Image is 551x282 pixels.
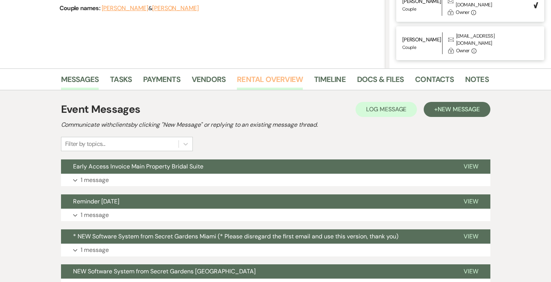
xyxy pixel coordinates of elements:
h1: Event Messages [61,102,140,117]
a: Docs & Files [357,73,404,90]
a: Vendors [192,73,226,90]
button: Log Message [356,102,417,117]
span: Log Message [366,105,406,113]
button: [PERSON_NAME] [102,5,148,11]
span: NEW Software System from Secret Gardens [GEOGRAPHIC_DATA] [73,267,256,275]
span: View [464,162,478,170]
button: 1 message [61,174,490,186]
a: Rental Overview [237,73,303,90]
span: New Message [438,105,479,113]
button: View [452,194,490,209]
a: Payments [143,73,180,90]
p: 1 message [81,210,109,220]
button: View [452,229,490,244]
div: Filter by topics... [65,139,105,149]
button: +New Message [424,102,490,117]
span: Early Access Invoice Main Property Bridal Suite [73,162,203,170]
button: * NEW Software System from Secret Gardens Miami (* Please disregard the first email and use this ... [61,229,452,244]
p: 1 message [81,175,109,185]
a: Tasks [110,73,132,90]
button: 1 message [61,209,490,221]
button: NEW Software System from Secret Gardens [GEOGRAPHIC_DATA] [61,264,452,279]
a: Timeline [314,73,346,90]
span: Reminder [DATE] [73,197,119,205]
button: [PERSON_NAME] [152,5,199,11]
div: Owner [456,9,469,16]
button: View [452,264,490,279]
span: View [464,232,478,240]
div: Owner [456,47,470,55]
p: 1 message [81,245,109,255]
button: Early Access Invoice Main Property Bridal Suite [61,159,452,174]
button: 1 message [61,244,490,256]
p: Couple [402,44,442,51]
div: [EMAIL_ADDRESS][DOMAIN_NAME] [456,32,530,47]
p: Couple [402,6,442,13]
a: Notes [465,73,489,90]
button: View [452,159,490,174]
a: Contacts [415,73,454,90]
a: Messages [61,73,99,90]
span: * NEW Software System from Secret Gardens Miami (* Please disregard the first email and use this ... [73,232,398,240]
span: View [464,267,478,275]
h2: Communicate with clients by clicking "New Message" or replying to an existing message thread. [61,120,490,129]
p: [PERSON_NAME] [402,35,442,44]
span: View [464,197,478,205]
span: Couple names: [60,4,102,12]
button: Reminder [DATE] [61,194,452,209]
span: & [102,5,199,12]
